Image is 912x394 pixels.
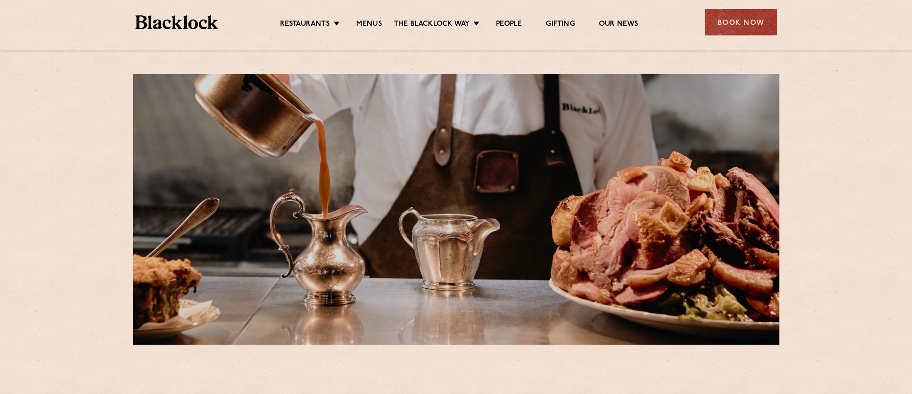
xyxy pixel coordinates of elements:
[280,20,330,30] a: Restaurants
[546,20,574,30] a: Gifting
[496,20,522,30] a: People
[599,20,639,30] a: Our News
[356,20,382,30] a: Menus
[705,9,777,35] div: Book Now
[394,20,470,30] a: The Blacklock Way
[135,15,218,29] img: BL_Textured_Logo-footer-cropped.svg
